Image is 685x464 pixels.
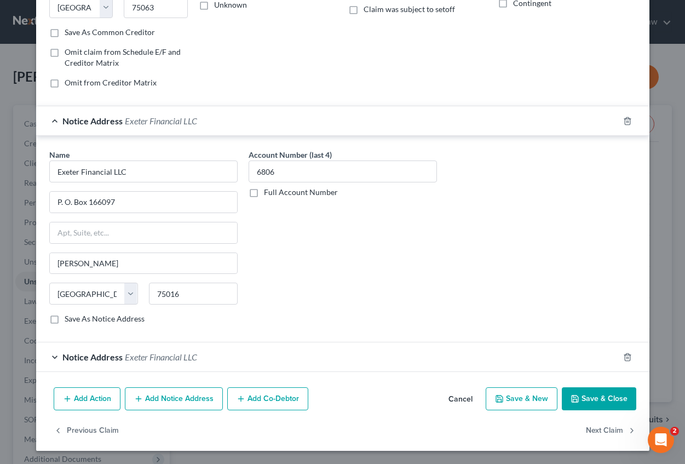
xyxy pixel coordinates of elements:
span: Notice Address [62,352,123,362]
label: Full Account Number [264,187,338,198]
input: Enter city... [50,253,237,274]
span: Omit from Creditor Matrix [65,78,157,87]
label: Save As Notice Address [65,313,145,324]
button: Next Claim [586,419,636,442]
span: 2 [670,427,679,436]
button: Add Co-Debtor [227,387,308,410]
span: Exeter Financial LLC [125,352,197,362]
button: Add Action [54,387,120,410]
button: Add Notice Address [125,387,223,410]
button: Save & Close [562,387,636,410]
label: Account Number (last 4) [249,149,332,161]
iframe: Intercom live chat [648,427,674,453]
input: Search by name... [49,161,238,182]
input: XXXX [249,161,437,182]
label: Save As Common Creditor [65,27,155,38]
button: Previous Claim [54,419,119,442]
span: Claim was subject to setoff [364,4,455,14]
span: Notice Address [62,116,123,126]
input: Enter address... [50,192,237,213]
button: Save & New [486,387,557,410]
span: Exeter Financial LLC [125,116,197,126]
span: Omit claim from Schedule E/F and Creditor Matrix [65,47,181,67]
input: Apt, Suite, etc... [50,222,237,243]
input: Enter zip.. [149,283,238,305]
button: Cancel [440,388,481,410]
span: Name [49,150,70,159]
